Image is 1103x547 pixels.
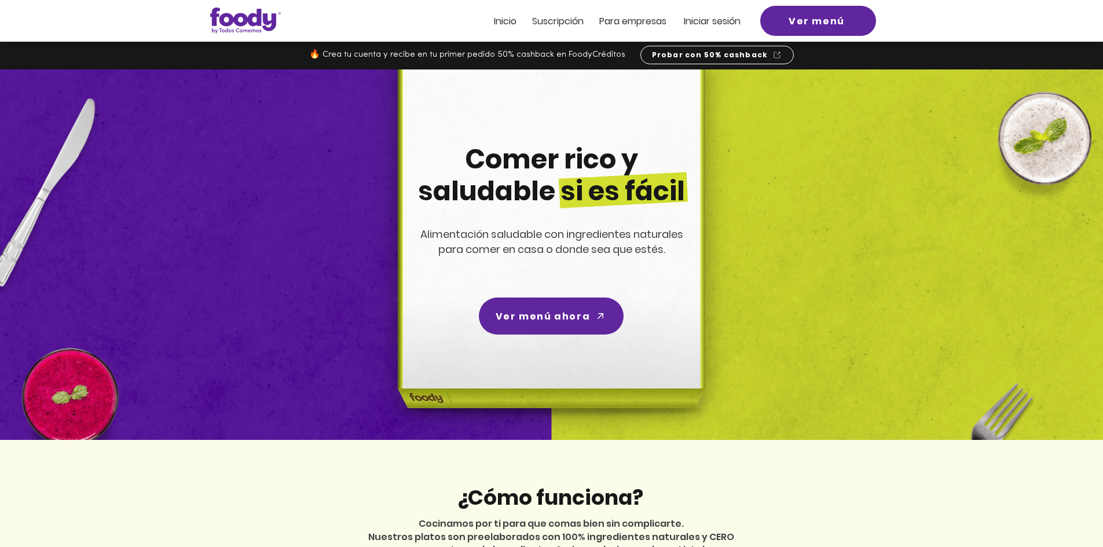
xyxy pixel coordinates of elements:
[419,517,684,530] span: Cocinamos por ti para que comas bien sin complicarte.
[652,50,768,60] span: Probar con 50% cashback
[684,16,741,26] a: Iniciar sesión
[640,46,794,64] a: Probar con 50% cashback
[760,6,876,36] a: Ver menú
[684,14,741,28] span: Iniciar sesión
[210,8,281,34] img: Logo_Foody V2.0.0 (3).png
[496,309,590,324] span: Ver menú ahora
[494,16,516,26] a: Inicio
[365,69,734,440] img: headline-center-compress.png
[457,483,643,512] span: ¿Cómo funciona?
[599,16,666,26] a: Para empresas
[599,14,610,28] span: Pa
[420,227,683,256] span: Alimentación saludable con ingredientes naturales para comer en casa o donde sea que estés.
[479,298,624,335] a: Ver menú ahora
[494,14,516,28] span: Inicio
[532,14,584,28] span: Suscripción
[532,16,584,26] a: Suscripción
[610,14,666,28] span: ra empresas
[418,141,685,210] span: Comer rico y saludable si es fácil
[789,14,845,28] span: Ver menú
[309,50,625,59] span: 🔥 Crea tu cuenta y recibe en tu primer pedido 50% cashback en FoodyCréditos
